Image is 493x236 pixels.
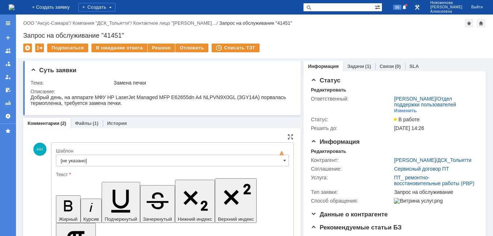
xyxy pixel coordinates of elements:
[393,5,402,10] span: 86
[28,121,60,126] a: Комментарии
[437,157,471,163] a: ДСК_Тольятти
[311,87,346,93] div: Редактировать
[75,121,91,126] a: Файлы
[23,44,32,52] div: Удалить
[33,143,46,156] span: НН
[21,36,133,44] strong: [EMAIL_ADDRESS][DOMAIN_NAME]
[311,157,392,163] div: Контрагент:
[21,43,133,49] a: [EMAIL_ADDRESS][DOMAIN_NAME]
[107,121,127,126] a: История
[277,149,286,158] span: Скрыть панель инструментов
[23,32,486,39] div: Запрос на обслуживание "41451"
[59,216,78,222] span: Жирный
[81,199,102,223] button: Курсив
[311,189,392,195] div: Тип заявки:
[347,64,364,69] a: Задачи
[2,45,14,57] a: Заявки на командах
[311,148,346,154] div: Редактировать
[143,216,172,222] span: Зачеркнутый
[365,64,371,69] div: (1)
[133,20,219,26] div: /
[73,20,133,26] div: /
[218,216,254,222] span: Верхний индекс
[375,3,382,10] span: Расширенный поиск
[380,64,394,69] a: Связи
[395,64,401,69] div: (0)
[430,5,463,9] span: [PERSON_NAME]
[102,182,140,223] button: Подчеркнутый
[93,121,98,126] div: (1)
[477,19,485,28] div: Сделать домашней страницей
[61,121,66,126] div: (2)
[30,80,112,86] div: Тема:
[178,216,212,222] span: Нижний индекс
[413,3,421,12] a: Перейти в интерфейс администратора
[2,97,14,109] a: Отчеты
[311,166,392,172] div: Соглашение:
[35,44,44,52] div: Работа с массовостью
[114,80,291,86] div: Замена печки
[56,195,81,223] button: Жирный
[21,42,133,49] strong: [EMAIL_ADDRESS][DOMAIN_NAME]
[430,1,463,5] span: Новоженова
[430,9,463,14] span: Алексеевна
[9,4,15,10] a: Перейти на домашнюю страницу
[308,64,338,69] a: Информация
[311,211,388,218] span: Данные о контрагенте
[394,198,443,204] img: Витрина услуг.png
[394,157,436,163] a: [PERSON_NAME]
[311,138,359,145] span: Информация
[311,117,392,122] div: Статус:
[2,58,14,70] a: Заявки в моей ответственности
[394,96,475,107] div: /
[2,32,14,44] a: Создать заявку
[23,20,73,26] div: /
[311,77,340,84] span: Статус
[105,216,137,222] span: Подчеркнутый
[394,96,436,102] a: [PERSON_NAME]
[30,67,76,74] span: Суть заявки
[311,224,402,231] span: Рекомендуемые статьи БЗ
[2,110,14,122] a: Настройки
[311,125,392,131] div: Решить до:
[140,185,175,223] button: Зачеркнутый
[133,20,217,26] a: Контактное лицо "[PERSON_NAME]…
[21,37,133,43] a: [EMAIL_ADDRESS][DOMAIN_NAME]
[394,175,474,186] a: ПТ_ ремонтно-восстановительные работы (РВР)
[23,20,70,26] a: ООО "Аксус-Самара"
[311,198,392,204] div: Способ обращения:
[9,4,15,10] img: logo
[73,20,131,26] a: Компания "ДСК_Тольятти"
[311,96,392,102] div: Ответственный:
[56,172,288,177] div: Текст
[394,117,419,122] span: В работе
[78,3,115,12] div: Создать
[394,108,417,114] div: Изменить
[175,180,215,223] button: Нижний индекс
[56,148,288,153] div: Шаблон
[394,157,471,163] div: /
[394,189,475,195] div: Запрос на обслуживание
[215,178,257,223] button: Верхний индекс
[2,71,14,83] a: Мои заявки
[83,216,99,222] span: Курсив
[219,20,292,26] div: Запрос на обслуживание "41451"
[30,89,292,94] div: Описание:
[394,166,449,172] a: Сервисный договор ПТ
[394,125,424,131] span: [DATE] 14:26
[2,84,14,96] a: Мои согласования
[465,19,473,28] div: Добавить в избранное
[410,64,419,69] a: SLA
[311,175,392,180] div: Услуга:
[288,134,293,140] div: На всю страницу
[394,96,456,107] a: Отдел поддержки пользователей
